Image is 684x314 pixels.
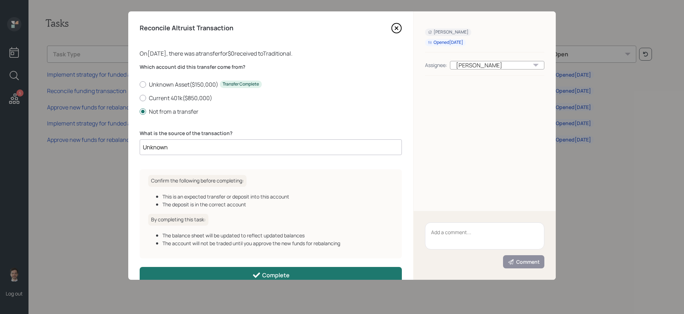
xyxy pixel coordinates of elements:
[140,81,402,88] label: Unknown Asset ( $150,000 )
[140,49,402,58] div: On [DATE] , there was a transfer for $0 received to Traditional .
[140,94,402,102] label: Current 401k ( $850,000 )
[508,258,540,266] div: Comment
[162,201,393,208] div: The deposit is in the correct account
[162,232,393,239] div: The balance sheet will be updated to reflect updated balances
[223,81,259,87] div: Transfer Complete
[148,175,247,187] h6: Confirm the following before completing:
[140,24,233,32] h4: Reconcile Altruist Transaction
[140,108,402,115] label: Not from a transfer
[140,63,402,71] label: Which account did this transfer come from?
[428,40,463,46] div: Opened [DATE]
[252,271,290,279] div: Complete
[140,267,402,283] button: Complete
[428,29,468,35] div: [PERSON_NAME]
[503,255,544,268] button: Comment
[148,214,208,226] h6: By completing this task:
[162,240,393,247] div: The account will not be traded until you approve the new funds for rebalancing
[450,61,544,70] div: [PERSON_NAME]
[140,130,402,137] label: What is the source of the transaction?
[162,193,393,200] div: This is an expected transfer or deposit into this account
[425,61,447,69] div: Assignee:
